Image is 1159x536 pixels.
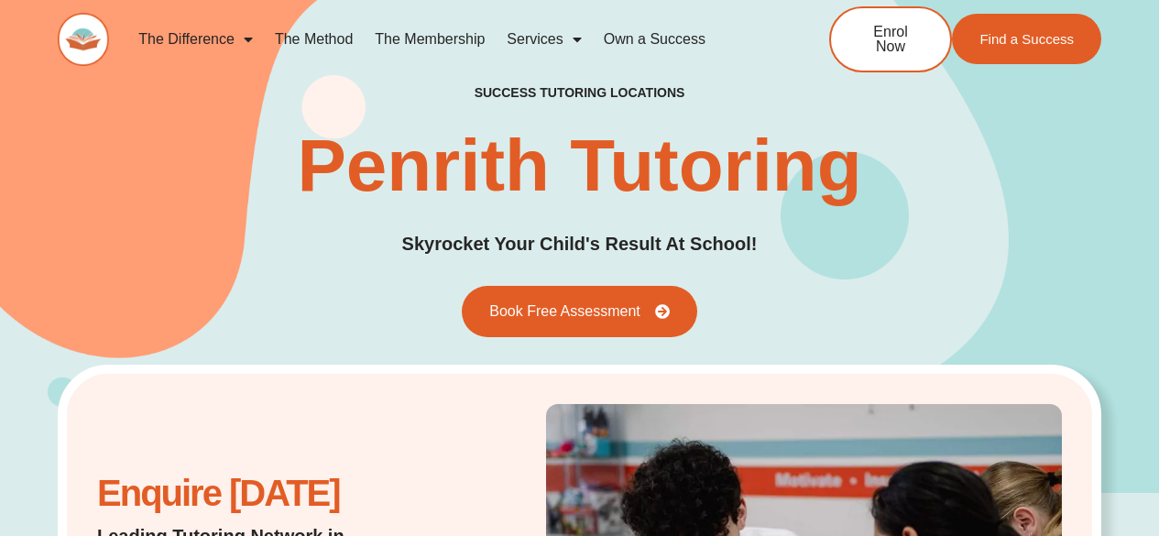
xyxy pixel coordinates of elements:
a: Book Free Assessment [462,286,697,337]
a: The Method [264,18,364,60]
span: Enrol Now [858,25,923,54]
a: The Difference [127,18,264,60]
h2: Enquire [DATE] [97,482,436,505]
span: Find a Success [979,32,1074,46]
h1: Penrith Tutoring [297,129,861,202]
span: Book Free Assessment [489,304,640,319]
h2: Skyrocket Your Child's Result At School! [402,230,758,258]
a: Find a Success [952,14,1101,64]
nav: Menu [127,18,769,60]
a: Services [496,18,592,60]
a: Own a Success [593,18,716,60]
a: Enrol Now [829,6,952,72]
a: The Membership [364,18,496,60]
